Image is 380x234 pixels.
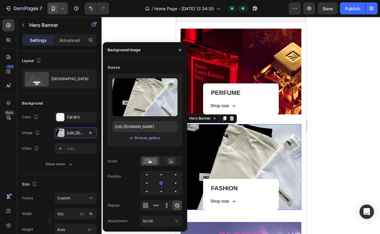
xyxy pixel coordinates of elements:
[134,135,161,141] button: Browse gallery
[112,78,177,116] img: preview-image
[22,129,41,137] div: Image
[108,158,117,164] div: Scale
[6,64,14,69] div: 450
[89,211,93,217] div: %
[51,72,88,86] div: [GEOGRAPHIC_DATA]
[80,211,84,217] div: px
[46,161,74,167] div: Show more
[22,195,33,201] label: Frame
[176,17,306,234] iframe: Design area
[22,180,38,189] div: Size
[345,5,360,12] div: Publish
[5,214,125,221] p: DEAL OF THE DAY
[130,134,133,142] span: or
[135,135,160,141] div: Browse gallery
[22,113,40,121] div: Color
[152,5,153,12] span: /
[143,219,153,223] span: Scroll
[22,145,40,153] div: Video
[22,57,42,65] div: Layout
[22,101,43,106] div: Background
[67,130,84,136] div: [URL][DOMAIN_NAME]
[112,121,177,132] input: https://example.com/image.jpg
[154,5,214,12] span: Home Page - [DATE] 12:34:30
[323,6,333,11] span: Save
[108,203,120,208] div: Repeat
[22,159,97,170] button: Show more
[360,204,374,219] div: Open Intercom Messenger
[67,115,95,120] div: F3F3F3
[88,227,92,232] span: px
[5,110,14,115] div: Beta
[85,2,109,14] div: Undo/Redo
[30,37,47,43] p: Settings
[22,227,33,232] label: Height
[108,174,121,179] div: Position
[55,208,97,219] input: px%
[39,5,42,12] p: 7
[340,2,365,14] button: Publish
[79,210,86,217] button: %
[55,193,97,204] button: Custom
[140,216,182,226] button: Scroll
[57,195,71,201] span: Custom
[108,218,127,224] div: Attachment
[59,37,80,43] p: Advanced
[108,47,140,53] div: Background image
[22,211,32,217] label: Width
[67,146,95,151] div: Add...
[318,2,338,14] button: Save
[29,21,80,29] p: Hero Banner
[108,65,120,70] div: Source
[2,2,45,14] button: 7
[87,210,94,217] button: px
